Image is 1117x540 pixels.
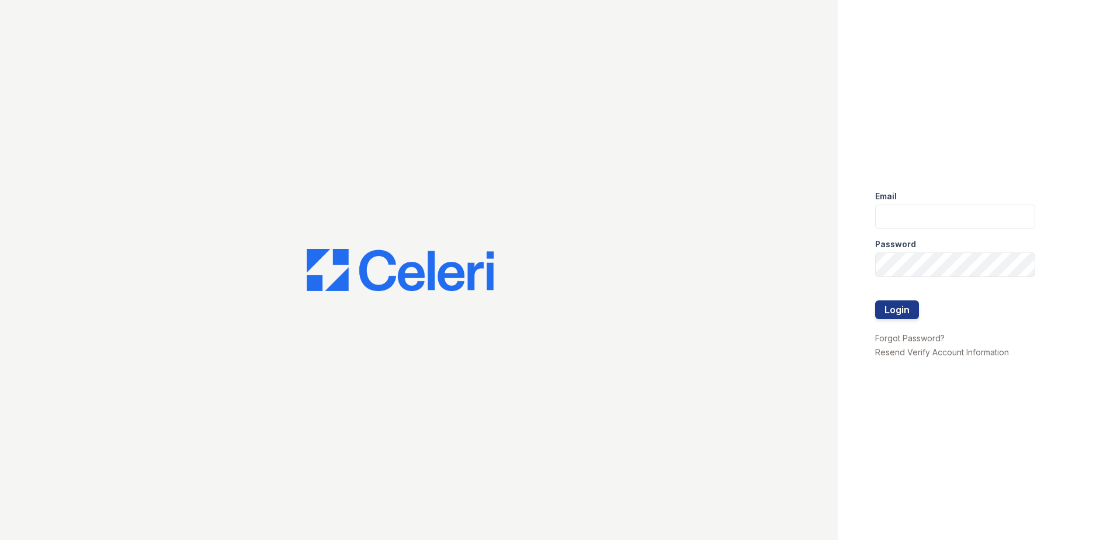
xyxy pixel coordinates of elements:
[875,191,897,202] label: Email
[875,333,945,343] a: Forgot Password?
[875,238,916,250] label: Password
[875,347,1009,357] a: Resend Verify Account Information
[875,300,919,319] button: Login
[307,249,494,291] img: CE_Logo_Blue-a8612792a0a2168367f1c8372b55b34899dd931a85d93a1a3d3e32e68fde9ad4.png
